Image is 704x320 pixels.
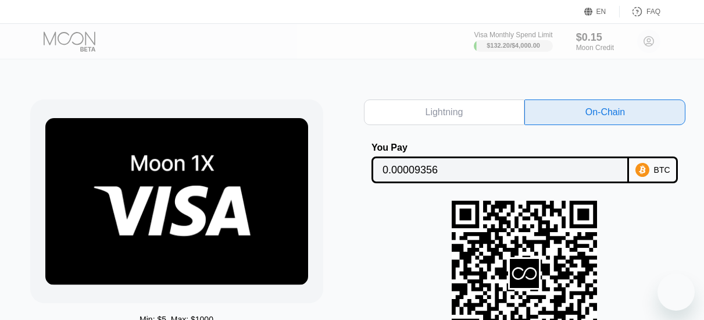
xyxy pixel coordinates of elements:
div: BTC [654,165,670,175]
iframe: Button to launch messaging window [657,273,695,311]
div: FAQ [646,8,660,16]
div: FAQ [620,6,660,17]
div: Visa Monthly Spend Limit [474,31,552,39]
div: Lightning [426,106,463,118]
div: Visa Monthly Spend Limit$132.20/$4,000.00 [474,31,552,52]
div: You Pay [371,143,629,153]
div: You PayBTC [364,143,686,183]
div: On-Chain [524,99,685,125]
div: Lightning [364,99,525,125]
div: EN [584,6,620,17]
div: EN [596,8,606,16]
div: $132.20 / $4,000.00 [487,42,540,49]
div: On-Chain [585,106,625,118]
